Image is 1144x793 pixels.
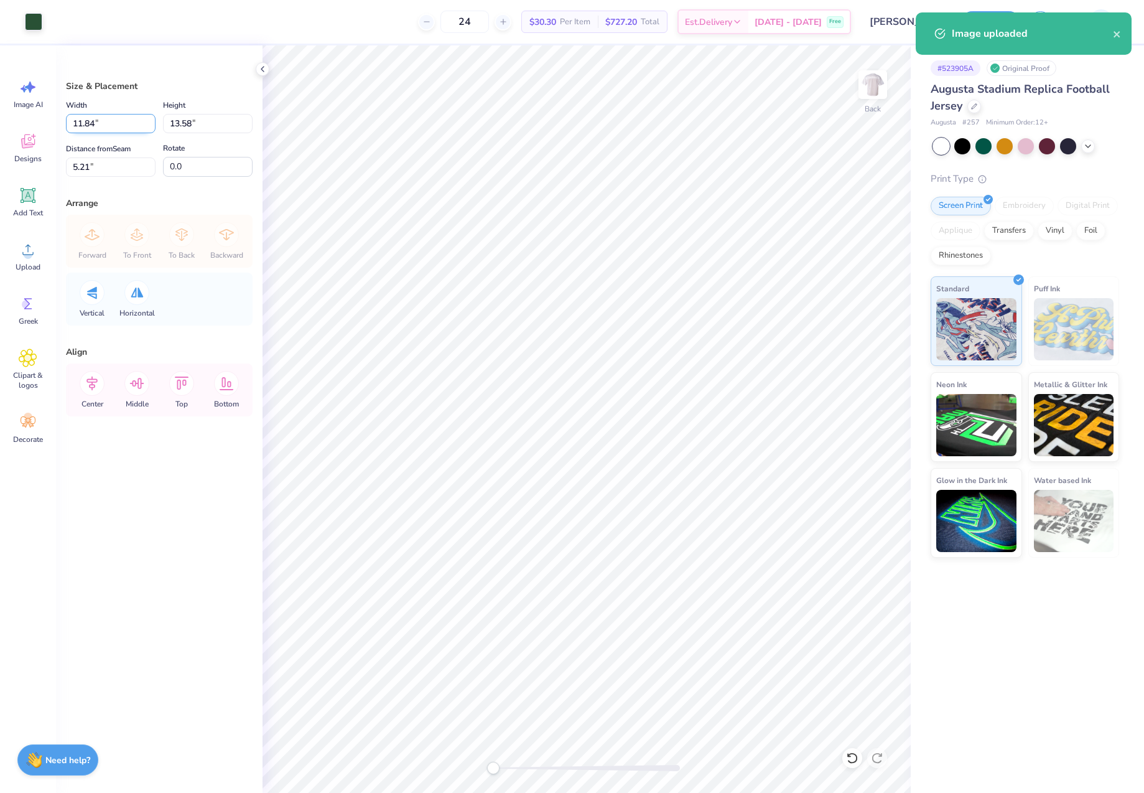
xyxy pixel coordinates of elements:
span: Center [81,399,103,409]
span: Horizontal [119,308,155,318]
strong: Need help? [45,754,90,766]
span: Clipart & logos [7,370,49,390]
div: Transfers [984,222,1034,240]
input: – – [440,11,489,33]
span: Est. Delivery [685,16,732,29]
span: Standard [936,282,969,295]
span: [DATE] - [DATE] [755,16,822,29]
div: Image uploaded [952,26,1113,41]
span: Bottom [214,399,239,409]
span: Augusta Stadium Replica Football Jersey [931,82,1110,113]
label: Width [66,98,87,113]
span: Metallic & Glitter Ink [1034,378,1107,391]
span: Water based Ink [1034,474,1091,487]
span: Neon Ink [936,378,967,391]
label: Height [163,98,185,113]
button: close [1113,26,1122,41]
span: Upload [16,262,40,272]
img: Glow in the Dark Ink [936,490,1016,552]
span: Top [175,399,188,409]
div: Digital Print [1058,197,1118,215]
img: Metallic & Glitter Ink [1034,394,1114,456]
a: CD [1067,9,1119,34]
span: $727.20 [605,16,637,29]
div: Foil [1076,222,1105,240]
span: Puff Ink [1034,282,1060,295]
span: Free [829,17,841,26]
img: Water based Ink [1034,490,1114,552]
div: Size & Placement [66,80,253,93]
div: Print Type [931,172,1119,186]
label: Rotate [163,141,185,156]
input: Untitled Design [860,9,952,34]
div: Accessibility label [487,762,500,774]
img: Neon Ink [936,394,1016,456]
div: Arrange [66,197,253,210]
span: Glow in the Dark Ink [936,474,1007,487]
span: Image AI [14,100,43,110]
div: Vinyl [1038,222,1072,240]
img: Back [860,72,885,97]
img: Standard [936,298,1016,360]
div: Original Proof [987,60,1056,76]
span: Designs [14,154,42,164]
span: # 257 [962,118,980,128]
div: Rhinestones [931,246,991,265]
span: Decorate [13,434,43,444]
span: Augusta [931,118,956,128]
span: Total [641,16,659,29]
label: Distance from Seam [66,141,131,156]
div: Embroidery [995,197,1054,215]
img: Puff Ink [1034,298,1114,360]
img: Cedric Diasanta [1089,9,1114,34]
div: Align [66,345,253,359]
span: $30.30 [529,16,556,29]
span: Minimum Order: 12 + [986,118,1048,128]
div: Applique [931,222,980,240]
span: Add Text [13,208,43,218]
div: Back [865,103,881,115]
span: Vertical [80,308,105,318]
div: # 523905A [931,60,980,76]
span: Middle [126,399,149,409]
span: Per Item [560,16,590,29]
div: Screen Print [931,197,991,215]
span: Greek [19,316,38,326]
